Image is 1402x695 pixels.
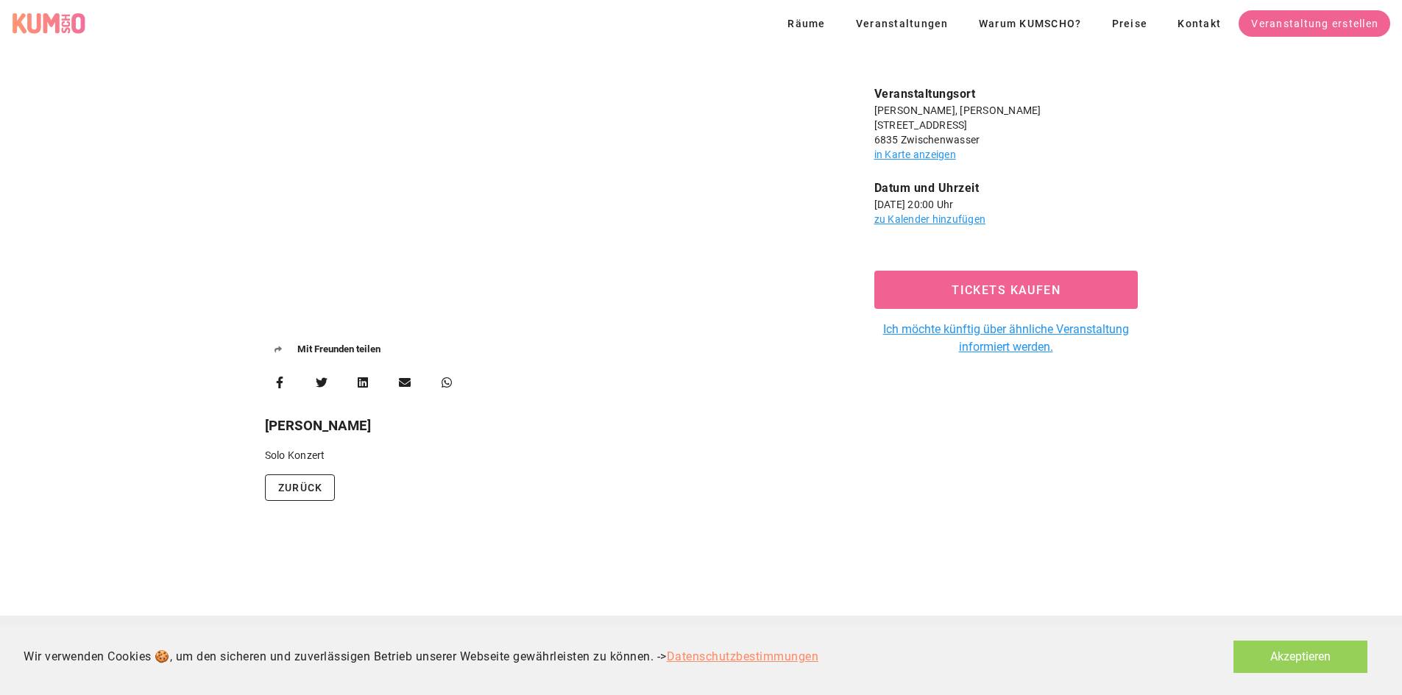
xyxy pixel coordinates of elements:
span: Warum KUMSCHO? [978,18,1082,29]
a: Preise [1099,10,1159,37]
div: Datum und Uhrzeit [874,179,1138,197]
span: Räume [787,18,826,29]
a: zu Kalender hinzufügen [874,213,986,225]
a: zurück [265,474,336,501]
span: Kontakt [1177,18,1221,29]
div: [PERSON_NAME], [PERSON_NAME] [STREET_ADDRESS] 6835 Zwischenwasser [874,103,1138,147]
span: Tickets kaufen [891,283,1121,297]
span: Veranstaltung erstellen [1250,18,1378,29]
div: Wir verwenden Cookies 🍪, um den sicheren und zuverlässigen Betrieb unserer Webseite gewährleisten... [24,648,818,666]
span: zurück [277,482,323,493]
a: Datenschutz [853,621,959,648]
a: Kontakt [965,621,1043,648]
h5: Mit Freunden teilen [253,324,845,363]
span: Veranstaltungen [855,18,949,29]
a: Räume [775,15,843,29]
a: Warum KUMSCHO? [495,621,627,648]
a: in Karte anzeigen [874,149,956,160]
a: Kontakt [1165,10,1233,37]
a: Preise [633,621,697,648]
a: Veranstaltungen [843,10,960,37]
button: Akzeptieren [1233,641,1367,673]
div: KUMSCHO Logo [12,13,85,35]
a: Ich möchte künftig über ähnliche Veranstaltung informiert werden. [874,321,1138,356]
a: Datenschutzbestimmungen [667,649,819,663]
a: Warum KUMSCHO? [966,10,1094,37]
a: KUMSCHO Logo [12,13,91,35]
div: Veranstaltungsort [874,85,1138,103]
button: Tickets kaufen [874,271,1138,309]
a: Impressum [703,621,794,648]
button: Räume [775,10,838,37]
span: Preise [1111,18,1147,29]
h3: [PERSON_NAME] [265,416,833,436]
a: Veranstaltungen [353,621,489,648]
div: Solo Konzert [265,448,833,463]
a: AGB [799,621,847,648]
div: [DATE] 20:00 Uhr [874,197,1138,212]
a: Veranstaltung erstellen [1239,10,1390,37]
